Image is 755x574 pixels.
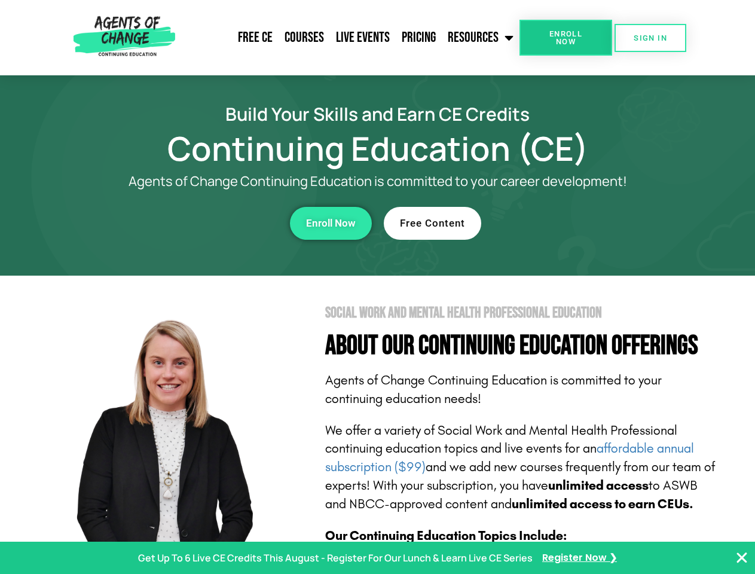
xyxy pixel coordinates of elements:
[634,34,667,42] span: SIGN IN
[735,551,749,565] button: Close Banner
[330,23,396,53] a: Live Events
[37,135,719,162] h1: Continuing Education (CE)
[37,105,719,123] h2: Build Your Skills and Earn CE Credits
[325,422,719,514] p: We offer a variety of Social Work and Mental Health Professional continuing education topics and ...
[400,218,465,228] span: Free Content
[384,207,481,240] a: Free Content
[306,218,356,228] span: Enroll Now
[85,174,671,189] p: Agents of Change Continuing Education is committed to your career development!
[542,549,617,567] a: Register Now ❯
[279,23,330,53] a: Courses
[325,306,719,320] h2: Social Work and Mental Health Professional Education
[539,30,593,45] span: Enroll Now
[512,496,693,512] b: unlimited access to earn CEUs.
[615,24,686,52] a: SIGN IN
[548,478,649,493] b: unlimited access
[232,23,279,53] a: Free CE
[325,332,719,359] h4: About Our Continuing Education Offerings
[325,373,662,407] span: Agents of Change Continuing Education is committed to your continuing education needs!
[396,23,442,53] a: Pricing
[519,20,612,56] a: Enroll Now
[180,23,519,53] nav: Menu
[138,549,533,567] p: Get Up To 6 Live CE Credits This August - Register For Our Lunch & Learn Live CE Series
[325,528,567,544] b: Our Continuing Education Topics Include:
[290,207,372,240] a: Enroll Now
[442,23,519,53] a: Resources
